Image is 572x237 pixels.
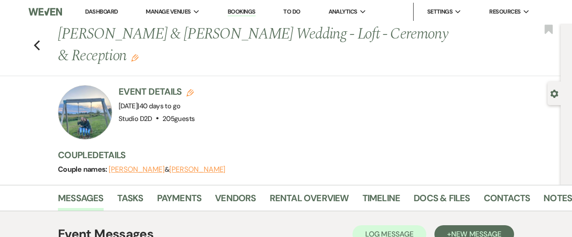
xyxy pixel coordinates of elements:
[427,7,453,16] span: Settings
[85,8,118,15] a: Dashboard
[29,2,62,21] img: Weven Logo
[489,7,520,16] span: Resources
[228,8,256,16] a: Bookings
[329,7,357,16] span: Analytics
[146,7,191,16] span: Manage Venues
[283,8,300,15] a: To Do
